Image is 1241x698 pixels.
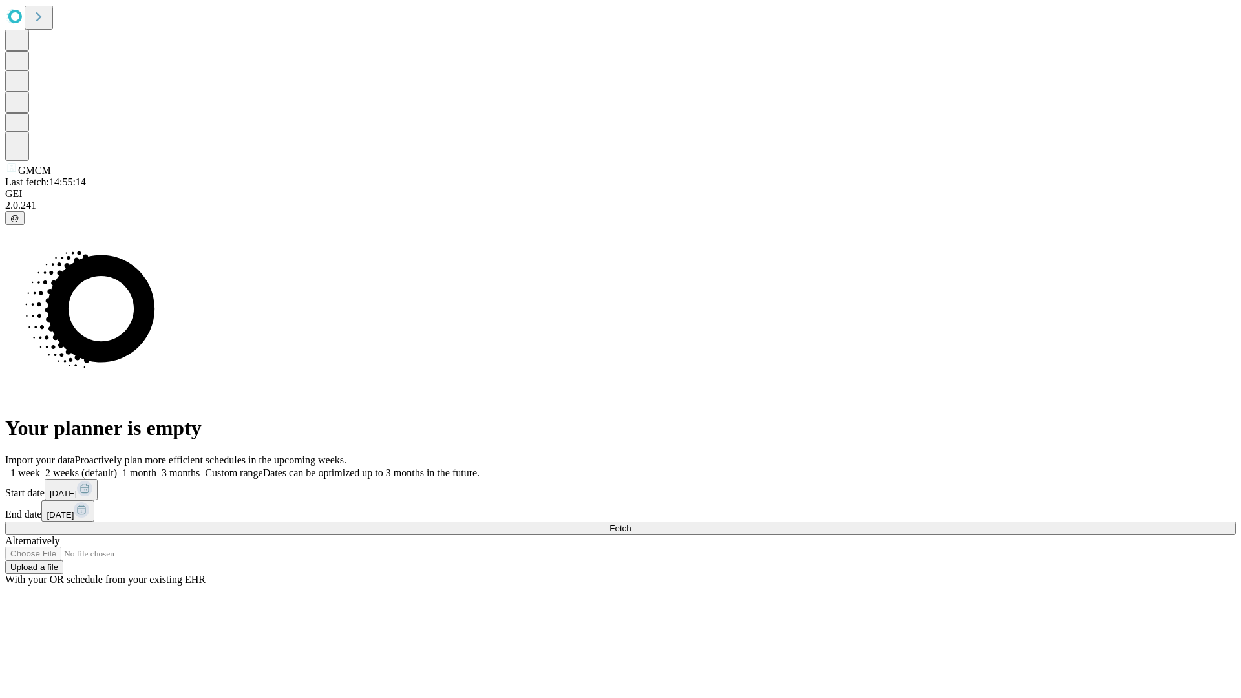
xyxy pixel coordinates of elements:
[5,454,75,465] span: Import your data
[45,467,117,478] span: 2 weeks (default)
[5,176,86,187] span: Last fetch: 14:55:14
[10,213,19,223] span: @
[205,467,262,478] span: Custom range
[75,454,346,465] span: Proactively plan more efficient schedules in the upcoming weeks.
[5,200,1236,211] div: 2.0.241
[41,500,94,522] button: [DATE]
[5,211,25,225] button: @
[5,522,1236,535] button: Fetch
[162,467,200,478] span: 3 months
[5,574,206,585] span: With your OR schedule from your existing EHR
[122,467,156,478] span: 1 month
[18,165,51,176] span: GMCM
[263,467,480,478] span: Dates can be optimized up to 3 months in the future.
[5,560,63,574] button: Upload a file
[5,188,1236,200] div: GEI
[5,500,1236,522] div: End date
[5,416,1236,440] h1: Your planner is empty
[5,535,59,546] span: Alternatively
[5,479,1236,500] div: Start date
[10,467,40,478] span: 1 week
[610,523,631,533] span: Fetch
[50,489,77,498] span: [DATE]
[45,479,98,500] button: [DATE]
[47,510,74,520] span: [DATE]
